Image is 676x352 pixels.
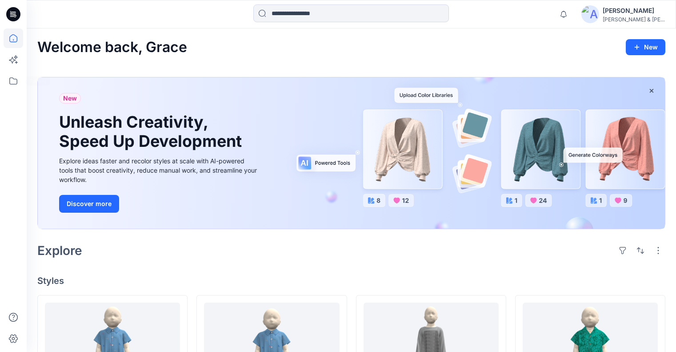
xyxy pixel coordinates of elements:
[37,275,665,286] h4: Styles
[59,156,259,184] div: Explore ideas faster and recolor styles at scale with AI-powered tools that boost creativity, red...
[59,195,119,213] button: Discover more
[603,16,665,23] div: [PERSON_NAME] & [PERSON_NAME]
[37,39,187,56] h2: Welcome back, Grace
[59,195,259,213] a: Discover more
[603,5,665,16] div: [PERSON_NAME]
[626,39,665,55] button: New
[581,5,599,23] img: avatar
[63,93,77,104] span: New
[59,113,246,151] h1: Unleash Creativity, Speed Up Development
[37,243,82,258] h2: Explore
